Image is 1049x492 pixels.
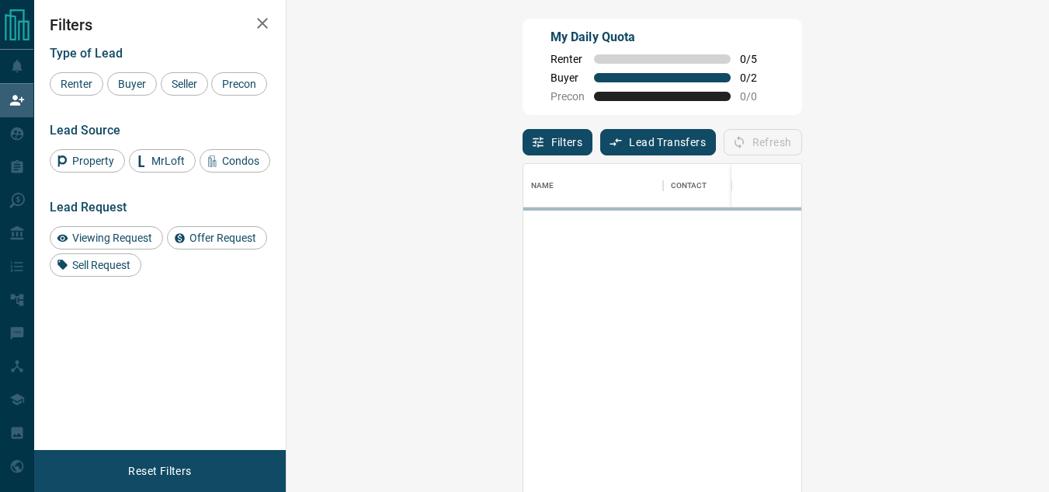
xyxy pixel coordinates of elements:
span: Type of Lead [50,46,123,61]
div: Property [50,149,125,173]
p: My Daily Quota [551,28,774,47]
span: 0 / 0 [740,90,774,103]
div: Contact [671,164,707,208]
span: Condos [217,155,265,167]
div: Name [523,164,663,208]
span: Property [67,155,120,167]
span: MrLoft [146,155,190,167]
span: Seller [166,78,203,90]
span: Renter [55,78,98,90]
span: 0 / 5 [740,53,774,65]
span: 0 / 2 [740,72,774,84]
span: Precon [217,78,262,90]
span: Lead Source [50,123,120,138]
div: Seller [161,72,208,96]
span: Viewing Request [67,232,158,244]
span: Offer Request [184,232,262,244]
div: Buyer [107,72,157,96]
span: Sell Request [67,259,136,271]
span: Lead Request [50,200,127,215]
div: Viewing Request [50,226,163,249]
span: Buyer [113,78,151,90]
span: Renter [551,53,585,65]
button: Filters [523,129,593,155]
div: Name [531,164,554,208]
div: Condos [200,149,270,173]
div: Renter [50,72,103,96]
span: Buyer [551,72,585,84]
div: Precon [211,72,267,96]
div: MrLoft [129,149,196,173]
button: Lead Transfers [600,129,716,155]
div: Offer Request [167,226,267,249]
div: Sell Request [50,253,141,277]
span: Precon [551,90,585,103]
h2: Filters [50,16,270,34]
button: Reset Filters [118,458,201,484]
div: Contact [663,164,787,208]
